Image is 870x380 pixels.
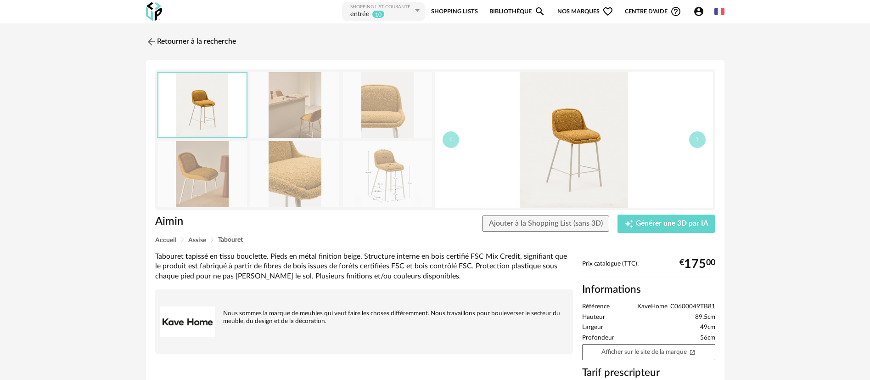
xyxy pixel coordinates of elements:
[582,334,614,342] span: Profondeur
[582,283,715,296] h2: Informations
[155,252,573,281] div: Tabouret tapissé en tissu bouclette. Pieds en métal finition beige. Structure interne en bois cer...
[582,313,605,322] span: Hauteur
[482,216,610,232] button: Ajouter à la Shopping List (sans 3D)
[679,261,715,268] div: € 00
[617,215,715,233] button: Creation icon Générer une 3D par IA
[218,237,243,243] span: Tabouret
[534,6,545,17] span: Magnify icon
[489,1,545,22] a: BibliothèqueMagnify icon
[160,294,215,349] img: brand logo
[637,303,715,311] span: KaveHome_C0600049TB81
[350,4,413,10] div: Shopping List courante
[693,6,704,17] span: Account Circle icon
[158,141,247,207] img: A25S001_253.jpg
[714,6,724,17] img: fr
[435,72,713,208] img: C0600049TB81_1V01.jpg
[693,6,708,17] span: Account Circle icon
[670,6,681,17] span: Help Circle Outline icon
[155,237,176,244] span: Accueil
[689,348,696,355] span: Open In New icon
[146,32,236,52] a: Retourner à la recherche
[372,10,385,18] sup: 10
[557,1,613,22] span: Nos marques
[146,36,157,47] img: svg+xml;base64,PHN2ZyB3aWR0aD0iMjQiIGhlaWdodD0iMjQiIHZpZXdCb3g9IjAgMCAyNCAyNCIgZmlsbD0ibm9uZSIgeG...
[582,323,603,332] span: Largeur
[489,220,603,227] span: Ajouter à la Shopping List (sans 3D)
[582,344,715,360] a: Afficher sur le site de la marqueOpen In New icon
[700,323,715,332] span: 49cm
[625,6,681,17] span: Centre d'aideHelp Circle Outline icon
[188,237,206,244] span: Assise
[700,334,715,342] span: 56cm
[155,237,715,244] div: Breadcrumb
[602,6,613,17] span: Heart Outline icon
[695,313,715,322] span: 89.5cm
[582,260,715,277] div: Prix catalogue (TTC):
[155,215,383,229] h1: Aimin
[160,294,568,325] div: Nous sommes la marque de meubles qui veut faire les choses différemment. Nous travaillons pour bo...
[343,141,432,207] img: C0600049TB81_1C01.jpg
[250,72,339,138] img: A25S001_252.jpg
[343,72,432,138] img: C0600049TB81_1D01.jpg
[431,1,478,22] a: Shopping Lists
[250,141,339,207] img: C0600049TB81_1D02.jpg
[582,366,715,380] h3: Tarif prescripteur
[158,73,247,137] img: C0600049TB81_1V01.jpg
[582,303,610,311] span: Référence
[624,219,634,228] span: Creation icon
[684,261,706,268] span: 175
[636,220,708,227] span: Générer une 3D par IA
[350,10,370,19] div: entrée
[146,2,162,21] img: OXP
